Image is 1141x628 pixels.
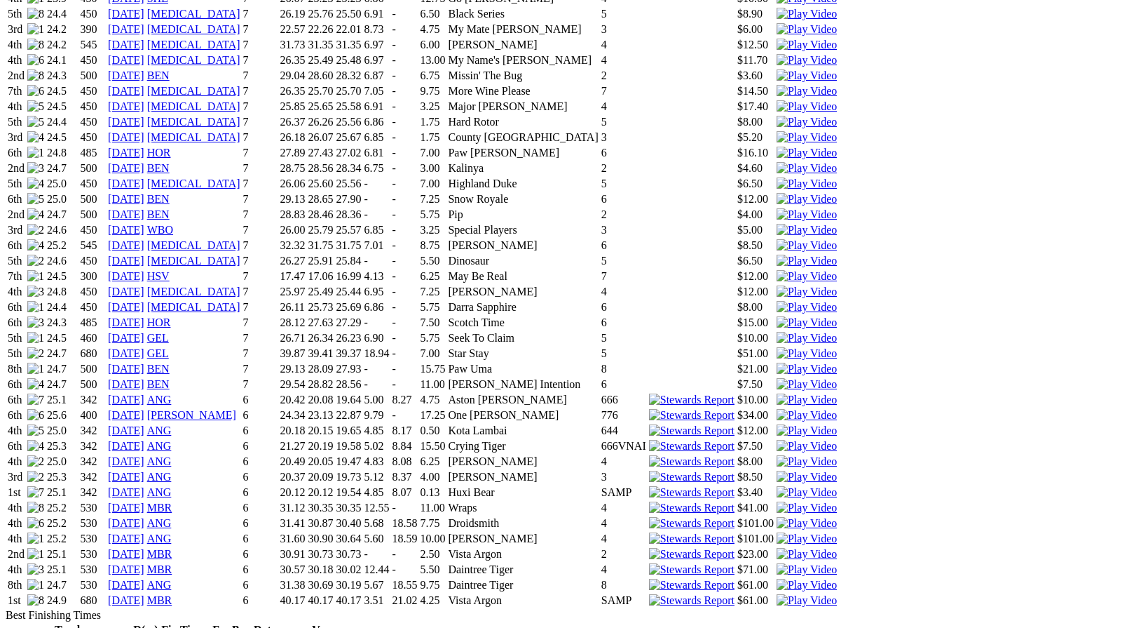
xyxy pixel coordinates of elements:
[447,38,599,52] td: [PERSON_NAME]
[777,131,837,143] a: Watch Replay on Watchdog
[391,84,418,98] td: -
[108,178,144,189] a: [DATE]
[649,394,735,406] img: Stewards Report
[777,39,837,51] a: Watch Replay on Watchdog
[46,69,78,83] td: 24.3
[419,53,446,67] td: 13.00
[147,8,240,20] a: [MEDICAL_DATA]
[649,471,735,483] img: Stewards Report
[108,131,144,143] a: [DATE]
[108,224,144,236] a: [DATE]
[242,84,278,98] td: 7
[649,486,735,499] img: Stewards Report
[447,100,599,114] td: Major [PERSON_NAME]
[777,116,837,128] a: Watch Replay on Watchdog
[777,301,837,313] a: Watch Replay on Watchdog
[108,563,144,575] a: [DATE]
[777,316,837,329] img: Play Video
[777,347,837,359] a: Watch Replay on Watchdog
[27,347,44,360] img: 2
[777,162,837,174] a: Watch Replay on Watchdog
[777,208,837,221] img: Play Video
[777,471,837,483] a: View replay
[777,563,837,575] a: View replay
[27,533,44,545] img: 1
[777,440,837,452] a: View replay
[335,84,362,98] td: 25.70
[601,22,647,36] td: 3
[363,69,390,83] td: 6.87
[649,455,735,468] img: Stewards Report
[649,409,735,422] img: Stewards Report
[27,378,44,391] img: 4
[777,316,837,328] a: Watch Replay on Watchdog
[46,53,78,67] td: 24.1
[46,100,78,114] td: 24.5
[27,286,44,298] img: 3
[419,22,446,36] td: 4.75
[391,100,418,114] td: -
[335,69,362,83] td: 28.32
[777,425,837,436] a: View replay
[279,84,306,98] td: 26.35
[27,332,44,345] img: 1
[649,563,735,576] img: Stewards Report
[108,455,144,467] a: [DATE]
[80,53,107,67] td: 450
[447,69,599,83] td: Missin' The Bug
[108,147,144,159] a: [DATE]
[108,502,144,514] a: [DATE]
[307,38,334,52] td: 31.35
[649,440,735,453] img: Stewards Report
[27,486,44,499] img: 7
[307,53,334,67] td: 25.49
[649,548,735,561] img: Stewards Report
[27,239,44,252] img: 4
[777,147,837,159] img: Play Video
[777,579,837,592] img: Play Video
[27,8,44,20] img: 8
[108,332,144,344] a: [DATE]
[80,38,107,52] td: 545
[108,239,144,251] a: [DATE]
[777,54,837,66] a: Watch Replay on Watchdog
[27,69,44,82] img: 8
[27,100,44,113] img: 5
[777,533,837,545] img: Play Video
[46,7,78,21] td: 24.4
[108,594,144,606] a: [DATE]
[363,22,390,36] td: 8.73
[777,517,837,530] img: Play Video
[307,100,334,114] td: 25.65
[108,116,144,128] a: [DATE]
[27,208,44,221] img: 4
[601,69,647,83] td: 2
[737,84,774,98] td: $14.50
[108,363,144,375] a: [DATE]
[147,23,240,35] a: [MEDICAL_DATA]
[777,8,837,20] img: Play Video
[108,301,144,313] a: [DATE]
[777,23,837,36] img: Play Video
[147,270,170,282] a: HSV
[777,594,837,607] img: Play Video
[777,162,837,175] img: Play Video
[777,440,837,453] img: Play Video
[777,502,837,514] a: View replay
[777,85,837,98] img: Play Video
[80,69,107,83] td: 500
[777,69,837,82] img: Play Video
[147,579,172,591] a: ANG
[777,594,837,606] a: View replay
[777,224,837,236] img: Play Video
[777,224,837,236] a: Watch Replay on Watchdog
[777,548,837,560] a: View replay
[777,85,837,97] a: Watch Replay on Watchdog
[242,7,278,21] td: 7
[777,455,837,468] img: Play Video
[649,579,735,592] img: Stewards Report
[147,147,171,159] a: HOR
[391,7,418,21] td: -
[777,193,837,205] a: Watch Replay on Watchdog
[777,425,837,437] img: Play Video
